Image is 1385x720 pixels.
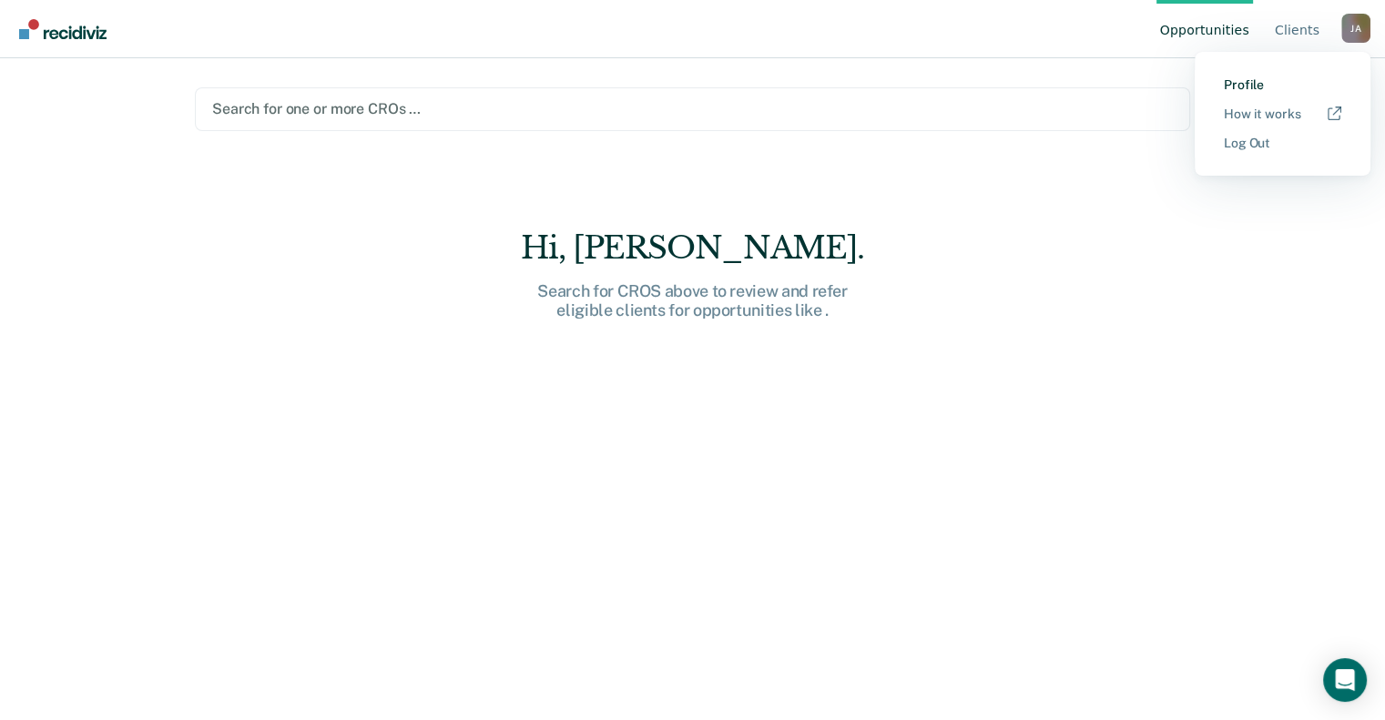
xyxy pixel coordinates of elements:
a: How it works [1224,106,1341,122]
div: Profile menu [1195,52,1370,176]
a: Profile [1224,77,1341,93]
div: Search for CROS above to review and refer eligible clients for opportunities like . [402,281,984,320]
div: J A [1341,14,1370,43]
a: Log Out [1224,136,1341,151]
button: Profile dropdown button [1341,14,1370,43]
div: Open Intercom Messenger [1323,658,1367,702]
img: Recidiviz [19,19,107,39]
div: Hi, [PERSON_NAME]. [402,229,984,267]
